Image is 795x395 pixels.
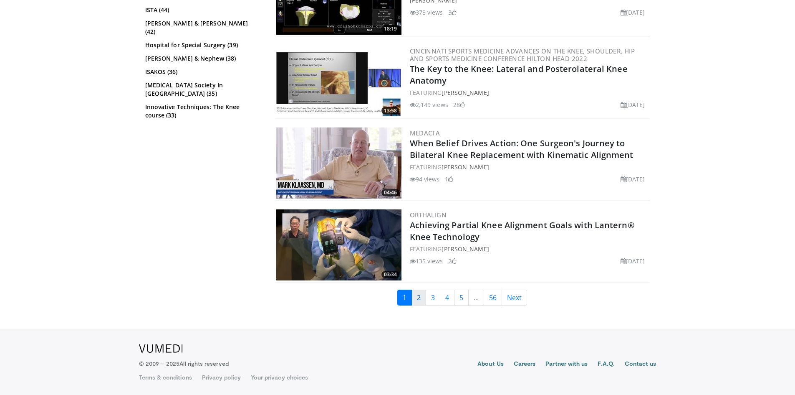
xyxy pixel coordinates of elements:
[276,46,401,117] img: 1d57c31f-e3d0-4b07-bea9-6b0176516108.300x170_q85_crop-smart_upscale.jpg
[251,373,308,382] a: Your privacy choices
[426,290,440,306] a: 3
[502,290,527,306] a: Next
[381,107,399,115] span: 13:58
[276,127,401,199] a: 04:46
[139,373,192,382] a: Terms & conditions
[410,63,628,86] a: The Key to the Knee: Lateral and Posterolateral Knee Anatomy
[410,100,448,109] li: 2,149 views
[179,360,228,367] span: All rights reserved
[410,47,635,63] a: Cincinnati Sports Medicine Advances on the Knee, Shoulder, Hip and Sports Medicine Conference Hil...
[145,6,260,14] a: ISTA (44)
[410,129,440,137] a: Medacta
[410,163,649,171] div: FEATURING
[410,138,633,161] a: When Belief Drives Action: One Surgeon's Journey to Bilateral Knee Replacement with Kinematic Ali...
[440,290,454,306] a: 4
[448,257,457,265] li: 2
[621,175,645,183] li: [DATE]
[410,257,443,265] li: 135 views
[410,219,635,242] a: Achieving Partial Knee Alignment Goals with Lantern® Knee Technology
[621,100,645,109] li: [DATE]
[145,19,260,36] a: [PERSON_NAME] & [PERSON_NAME] (42)
[621,257,645,265] li: [DATE]
[448,8,457,17] li: 3
[276,209,401,280] a: 03:34
[139,359,229,368] p: © 2009 – 2025
[381,271,399,278] span: 03:34
[276,127,401,199] img: e7443d18-596a-449b-86f2-a7ae2f76b6bd.300x170_q85_crop-smart_upscale.jpg
[397,290,412,306] a: 1
[410,211,447,219] a: OrthAlign
[275,290,650,306] nav: Search results pages
[442,89,489,97] a: [PERSON_NAME]
[276,46,401,117] a: 13:58
[381,189,399,196] span: 04:46
[442,245,489,253] a: [PERSON_NAME]
[145,41,260,49] a: Hospital for Special Surgery (39)
[453,100,465,109] li: 28
[145,81,260,98] a: [MEDICAL_DATA] Society In [GEOGRAPHIC_DATA] (35)
[454,290,469,306] a: 5
[477,359,504,370] a: About Us
[145,54,260,63] a: [PERSON_NAME] & Nephew (38)
[139,344,183,353] img: VuMedi Logo
[445,175,453,183] li: 1
[484,290,502,306] a: 56
[598,359,614,370] a: F.A.Q.
[145,68,260,76] a: ISAKOS (36)
[514,359,536,370] a: Careers
[410,8,443,17] li: 378 views
[411,290,426,306] a: 2
[202,373,241,382] a: Privacy policy
[381,25,399,33] span: 18:19
[621,8,645,17] li: [DATE]
[410,245,649,253] div: FEATURING
[145,103,260,120] a: Innovative Techniques: The Knee course (33)
[410,88,649,97] div: FEATURING
[545,359,588,370] a: Partner with us
[410,175,440,183] li: 94 views
[276,209,401,280] img: e169f474-c5d3-4653-a278-c0996aadbacb.300x170_q85_crop-smart_upscale.jpg
[442,163,489,171] a: [PERSON_NAME]
[625,359,656,370] a: Contact us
